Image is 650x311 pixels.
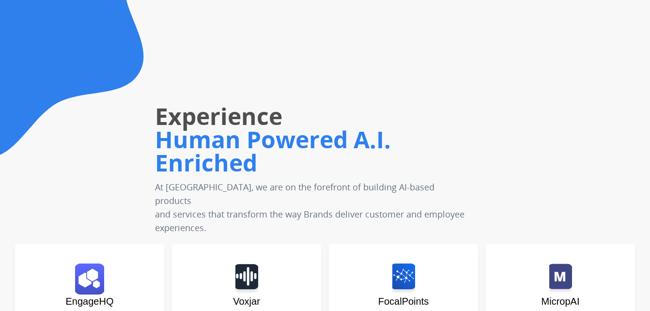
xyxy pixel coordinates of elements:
[155,180,469,234] p: At [GEOGRAPHIC_DATA], we are on the forefront of building AI-based products and services that tra...
[66,296,114,307] span: EngageHQ
[542,296,580,307] span: MicropAI
[233,296,260,307] span: Voxjar
[75,264,104,295] img: logo
[155,124,469,178] h1: Human Powered A.I. Enriched
[155,101,469,132] h1: Experience
[392,264,415,295] img: logo
[378,296,429,307] span: FocalPoints
[549,264,572,295] img: logo
[235,264,258,295] img: logo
